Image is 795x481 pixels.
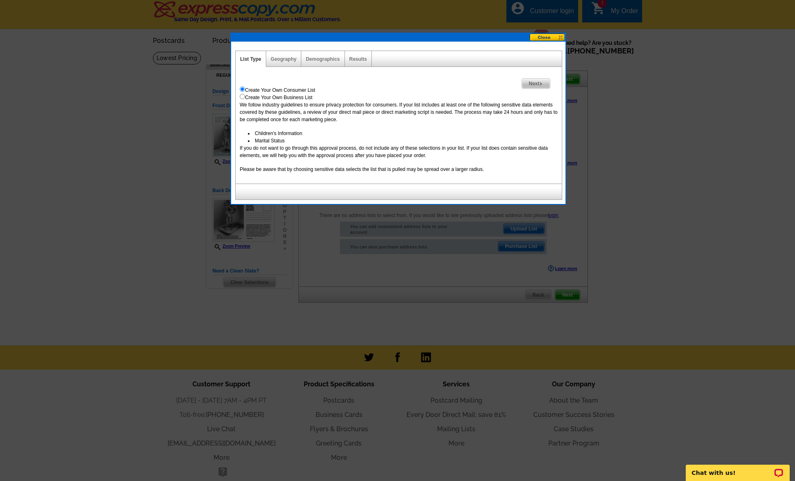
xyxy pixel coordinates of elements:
[539,82,543,86] img: button-next-arrow-gray.png
[240,86,558,94] div: Create Your Own Consumer List
[248,137,558,144] li: Marital Status
[522,79,550,89] span: Next
[240,166,558,173] p: Please be aware that by choosing sensitive data selects the list that is pulled may be spread ove...
[240,101,558,123] p: We follow industry guidelines to ensure privacy protection for consumers. If your list includes a...
[248,130,558,137] li: Children's Information
[680,455,795,481] iframe: LiveChat chat widget
[521,78,550,89] a: Next
[271,56,296,62] a: Geography
[240,144,558,159] p: If you do not want to go through this approval process, do not include any of these selections in...
[306,56,340,62] a: Demographics
[349,56,367,62] a: Results
[240,56,261,62] a: List Type
[240,94,558,101] div: Create Your Own Business List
